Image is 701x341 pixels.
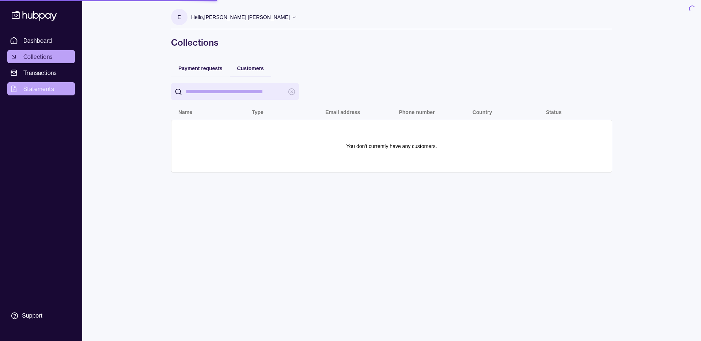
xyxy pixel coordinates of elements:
[7,50,75,63] a: Collections
[191,13,290,21] p: Hello, [PERSON_NAME] [PERSON_NAME]
[7,308,75,323] a: Support
[178,109,192,115] p: Name
[7,66,75,79] a: Transactions
[546,109,562,115] p: Status
[325,109,360,115] p: Email address
[178,65,223,71] span: Payment requests
[22,312,42,320] div: Support
[171,37,612,48] h1: Collections
[252,109,264,115] p: Type
[237,65,264,71] span: Customers
[186,83,284,100] input: search
[7,82,75,95] a: Statements
[23,84,54,93] span: Statements
[23,52,53,61] span: Collections
[23,36,52,45] span: Dashboard
[23,68,57,77] span: Transactions
[399,109,435,115] p: Phone number
[7,34,75,47] a: Dashboard
[346,142,437,150] p: You don't currently have any customers.
[178,13,181,21] p: E
[473,109,492,115] p: Country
